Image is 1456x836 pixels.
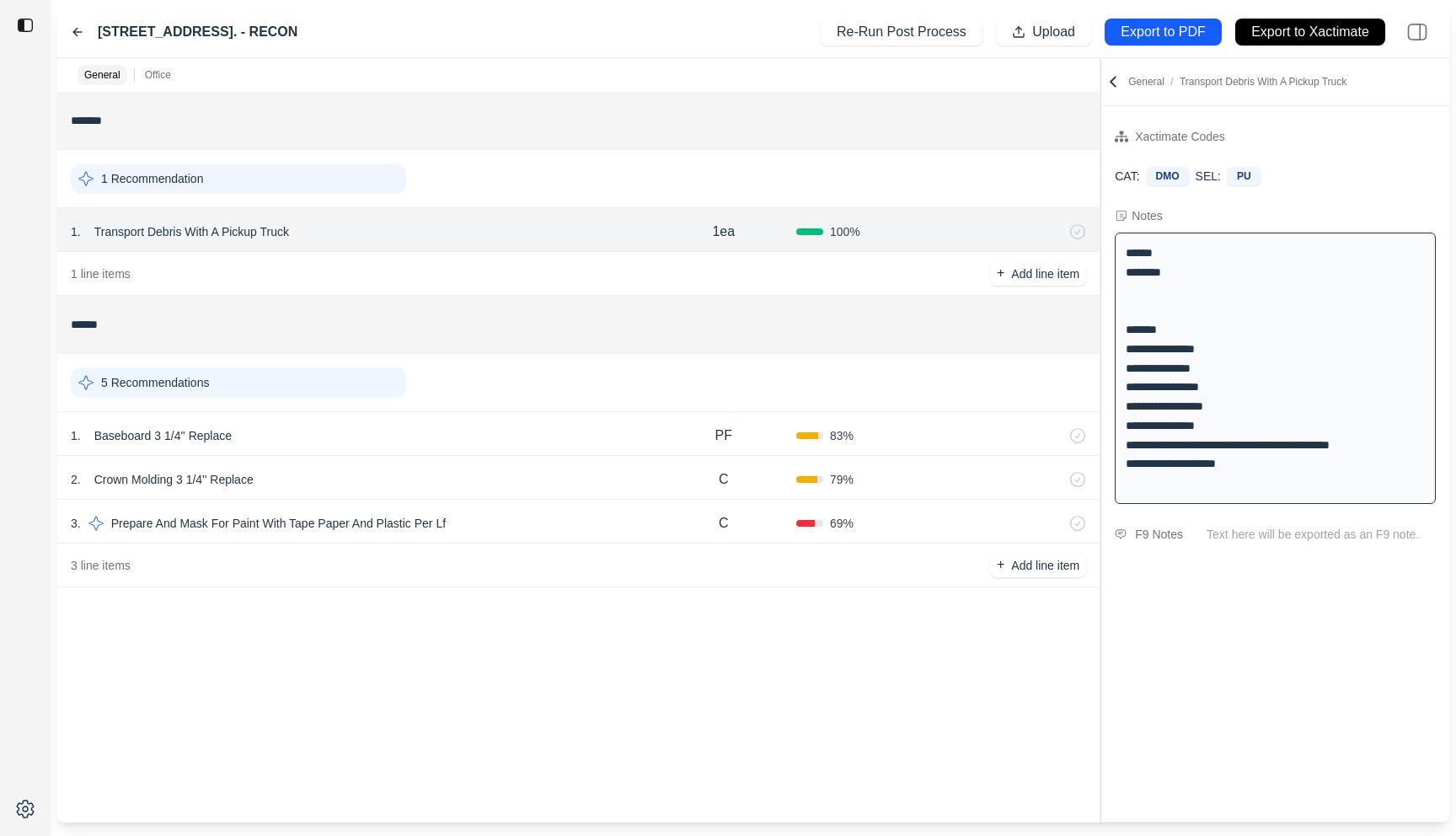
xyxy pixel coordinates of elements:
p: Export to Xactimate [1251,23,1369,42]
p: Transport Debris With A Pickup Truck [88,220,296,244]
p: 5 Recommendations [101,374,209,391]
p: 2 . [71,471,81,488]
p: Office [145,68,171,82]
div: Xactimate Codes [1135,126,1225,147]
p: Prepare And Mask For Paint With Tape Paper And Plastic Per Lf [104,512,452,535]
div: DMO [1147,167,1189,185]
span: Transport Debris With A Pickup Truck [1180,76,1346,88]
p: Upload [1032,23,1075,42]
span: 100 % [830,223,860,240]
label: [STREET_ADDRESS]. - RECON [98,22,297,42]
p: 3 line items [71,557,131,574]
p: PF [715,426,732,446]
p: Export to PDF [1121,23,1205,42]
p: + [997,264,1004,283]
span: 83 % [830,427,854,444]
button: Re-Run Post Process [821,19,982,46]
p: 1 Recommendation [101,170,203,187]
p: 1 line items [71,265,131,282]
p: Baseboard 3 1/4'' Replace [88,424,238,447]
span: / [1164,76,1180,88]
p: General [84,68,120,82]
button: Export to Xactimate [1235,19,1385,46]
p: Add line item [1011,557,1079,574]
p: 1 . [71,223,81,240]
p: CAT: [1115,168,1139,185]
p: Text here will be exported as an F9 note. [1207,526,1436,543]
div: F9 Notes [1135,524,1183,544]
img: comment [1115,529,1127,539]
img: toggle sidebar [17,17,34,34]
button: Export to PDF [1105,19,1222,46]
img: right-panel.svg [1399,13,1436,51]
p: SEL: [1196,168,1221,185]
p: Crown Molding 3 1/4'' Replace [88,468,260,491]
p: 1ea [712,222,735,242]
div: PU [1228,167,1261,185]
span: 79 % [830,471,854,488]
button: +Add line item [990,554,1086,577]
span: 69 % [830,515,854,532]
button: Upload [996,19,1091,46]
button: +Add line item [990,262,1086,286]
p: Re-Run Post Process [837,23,966,42]
p: General [1128,75,1346,88]
p: 3 . [71,515,81,532]
p: + [997,555,1004,575]
p: 1 . [71,427,81,444]
p: Add line item [1011,265,1079,282]
p: C [719,513,729,533]
p: C [719,469,729,490]
div: Notes [1132,207,1163,224]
